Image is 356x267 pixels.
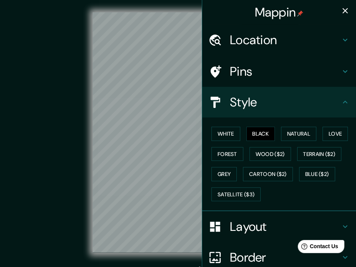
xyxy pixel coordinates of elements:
canvas: Map [93,12,263,253]
h4: Mappin [255,5,304,20]
button: Grey [211,167,237,181]
div: Layout [202,211,356,242]
h4: Border [230,250,341,265]
h4: Style [230,95,341,110]
h4: Layout [230,219,341,234]
div: Style [202,87,356,118]
button: Satellite ($3) [211,187,261,202]
button: White [211,127,240,141]
button: Cartoon ($2) [243,167,293,181]
button: Forest [211,147,243,161]
iframe: Help widget launcher [288,237,348,259]
h4: Pins [230,64,341,79]
button: Natural [281,127,316,141]
button: Black [246,127,275,141]
button: Blue ($2) [299,167,335,181]
button: Love [323,127,348,141]
img: pin-icon.png [297,10,303,17]
div: Pins [202,56,356,87]
button: Wood ($2) [250,147,291,161]
button: Terrain ($2) [297,147,342,161]
div: Location [202,25,356,55]
h4: Location [230,32,341,48]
